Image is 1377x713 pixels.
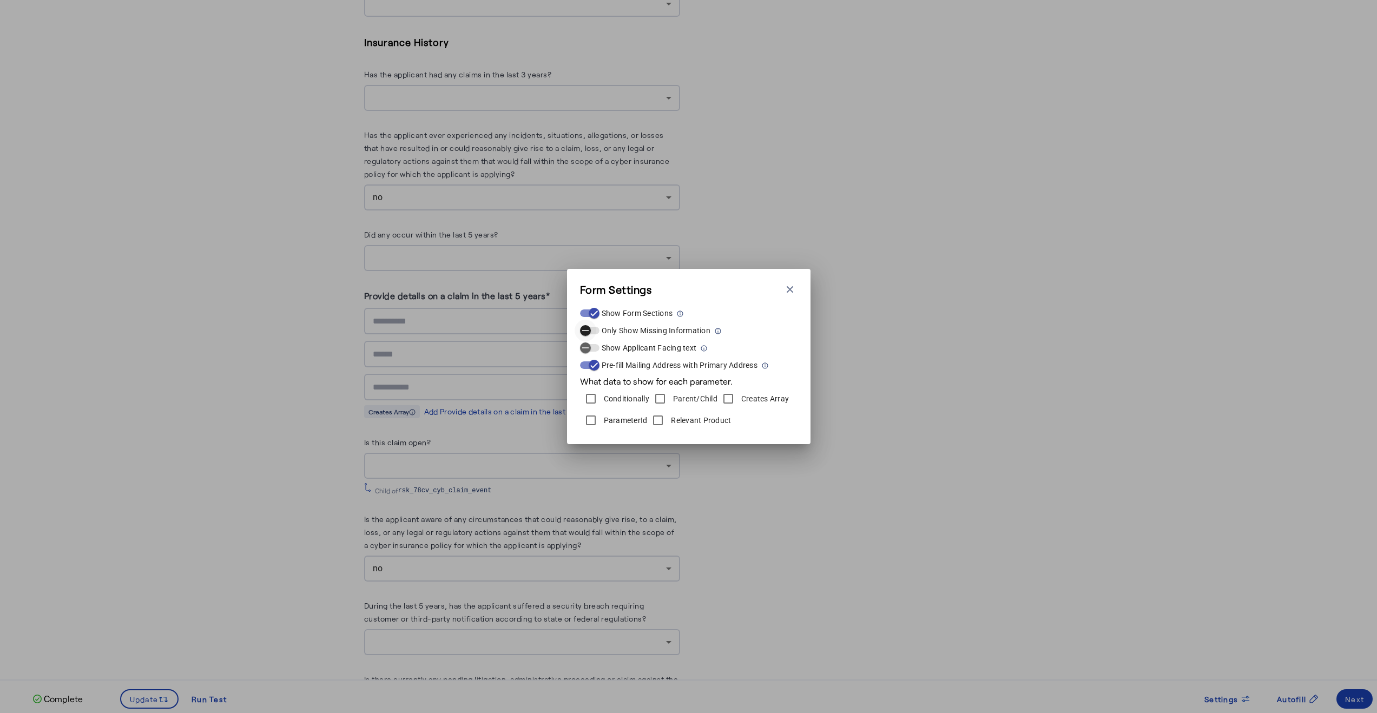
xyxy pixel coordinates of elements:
[669,415,731,426] label: Relevant Product
[599,360,757,371] label: Pre-fill Mailing Address with Primary Address
[599,325,710,336] label: Only Show Missing Information
[671,393,717,404] label: Parent/Child
[599,342,697,353] label: Show Applicant Facing text
[599,308,673,319] label: Show Form Sections
[602,415,648,426] label: ParameterId
[602,393,649,404] label: Conditionally
[739,393,789,404] label: Creates Array
[580,371,798,388] div: What data to show for each parameter.
[580,282,652,297] h3: Form Settings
